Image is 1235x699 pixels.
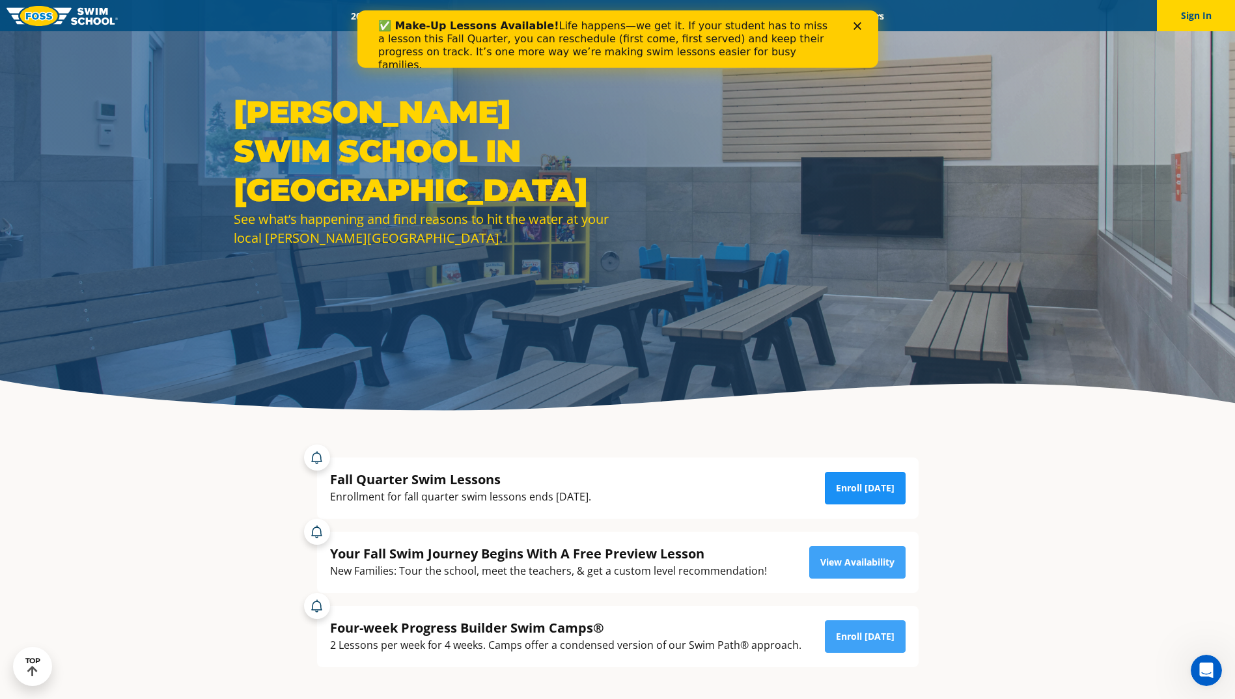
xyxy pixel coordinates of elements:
[825,620,906,653] a: Enroll [DATE]
[234,92,611,210] h1: [PERSON_NAME] Swim School in [GEOGRAPHIC_DATA]
[1191,655,1222,686] iframe: Intercom live chat
[357,10,878,68] iframe: Intercom live chat banner
[809,546,906,579] a: View Availability
[421,10,476,22] a: Schools
[330,545,767,562] div: Your Fall Swim Journey Begins With A Free Preview Lesson
[25,657,40,677] div: TOP
[7,6,118,26] img: FOSS Swim School Logo
[330,488,591,506] div: Enrollment for fall quarter swim lessons ends [DATE].
[330,562,767,580] div: New Families: Tour the school, meet the teachers, & get a custom level recommendation!
[234,210,611,247] div: See what’s happening and find reasons to hit the water at your local [PERSON_NAME][GEOGRAPHIC_DATA].
[841,10,895,22] a: Careers
[21,9,201,21] b: ✅ Make-Up Lessons Available!
[825,472,906,504] a: Enroll [DATE]
[663,10,801,22] a: Swim Like [PERSON_NAME]
[330,637,801,654] div: 2 Lessons per week for 4 weeks. Camps offer a condensed version of our Swim Path® approach.
[340,10,421,22] a: 2025 Calendar
[496,12,509,20] div: Close
[21,9,479,61] div: Life happens—we get it. If your student has to miss a lesson this Fall Quarter, you can reschedul...
[800,10,841,22] a: Blog
[330,471,591,488] div: Fall Quarter Swim Lessons
[476,10,590,22] a: Swim Path® Program
[330,619,801,637] div: Four-week Progress Builder Swim Camps®
[590,10,663,22] a: About FOSS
